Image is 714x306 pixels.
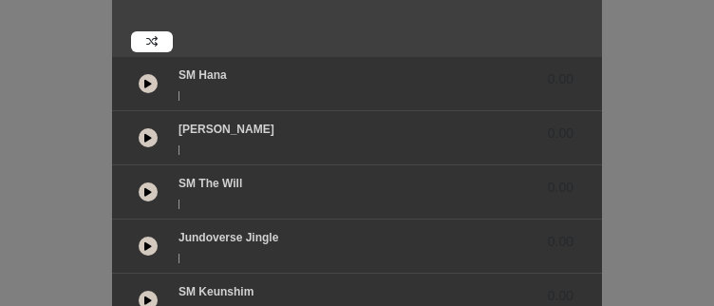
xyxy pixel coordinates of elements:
span: 0.00 [548,232,573,252]
p: SM Hana [178,67,227,84]
span: 0.00 [548,69,573,89]
p: Jundoverse Jingle [178,229,278,246]
span: 0.00 [548,124,573,143]
p: SM Keunshim [178,283,254,300]
span: 0.00 [548,286,573,306]
p: [PERSON_NAME] [178,121,274,138]
span: 0.00 [548,178,573,198]
p: SM The Will [178,175,242,192]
